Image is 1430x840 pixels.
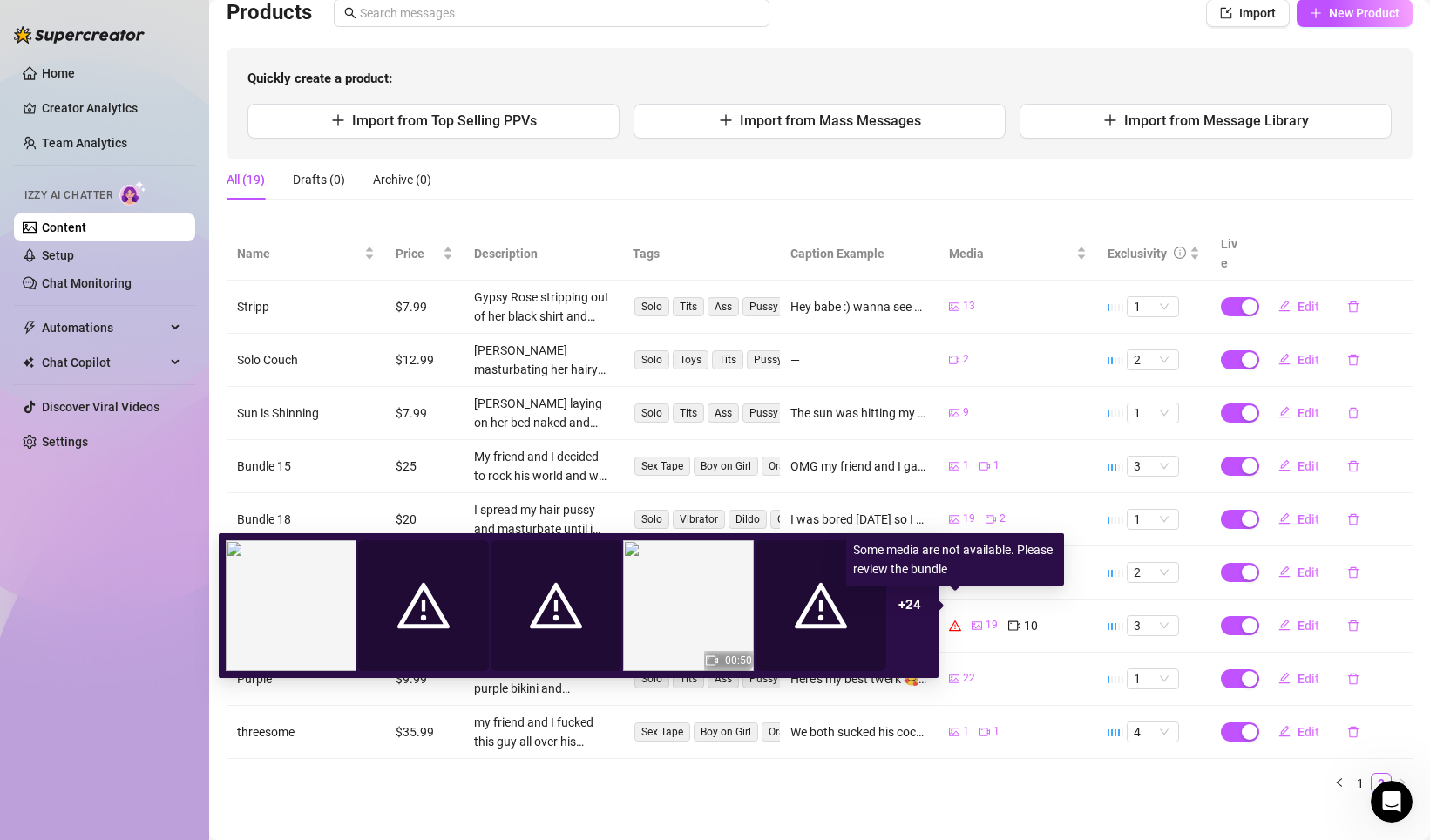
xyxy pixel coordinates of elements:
span: picture [972,620,982,631]
li: 2 [1371,773,1392,794]
button: left [1329,773,1350,794]
span: 2 [1134,350,1172,369]
span: 1 [1134,669,1172,688]
span: Tits [673,297,704,316]
button: delete [1333,665,1373,693]
img: Chat Copilot [23,356,34,369]
a: Chat Monitoring [42,276,132,290]
img: logo-BBDzfeDw.svg [14,26,145,44]
span: warning [397,579,450,632]
a: 2 [1372,774,1391,793]
button: Import from Message Library [1020,104,1392,139]
span: edit [1278,725,1291,737]
span: edit [1278,672,1291,684]
div: [PERSON_NAME] laying on her bed naked and letting the sun hit her body showing her hairy pussy an... [474,394,612,432]
span: Edit [1298,300,1319,314]
button: Edit [1264,718,1333,746]
button: Home [304,7,337,40]
span: Edit [1298,406,1319,420]
th: Description [464,227,622,281]
span: Edit [1298,512,1319,526]
td: $7.99 [385,387,464,440]
td: $20 [385,493,464,546]
button: delete [1333,399,1373,427]
td: Stripp [227,281,385,334]
th: Live [1210,227,1254,281]
td: Bundle 18 [227,493,385,546]
span: Pussy [747,350,790,369]
button: Gif picker [55,571,69,585]
span: delete [1347,620,1359,632]
div: Hi Maestro,OnlyFans is experiencing a global messaging issue (both Private and Mass)This issue is... [14,100,286,275]
span: plus [1310,7,1322,19]
span: video-camera [706,654,718,667]
span: 00:50 [725,654,752,667]
span: 13 [963,298,975,315]
span: search [344,7,356,19]
span: delete [1347,460,1359,472]
th: Caption Example [780,227,939,281]
span: edit [1278,459,1291,471]
span: edit [1278,300,1291,312]
span: Toys [673,350,708,369]
span: Izzy AI Chatter [24,187,112,204]
th: Media [939,227,1097,281]
span: 19 [963,511,975,527]
span: Solo [634,403,669,423]
button: Edit [1264,346,1333,374]
span: delete [1347,301,1359,313]
div: Gypsy rose wearing a purple bikini and stripping out of it. Wearing a white beanie. Twerking and ... [474,660,612,698]
button: delete [1333,718,1373,746]
span: Price [396,244,439,263]
span: Pussy [742,669,785,688]
span: Edit [1298,672,1319,686]
span: right [1397,777,1407,788]
div: Tanya says… [14,100,335,314]
span: 1 [1134,403,1172,423]
span: delete [1347,354,1359,366]
span: picture [949,727,959,737]
span: video-camera [1008,620,1020,632]
span: import [1220,7,1232,19]
span: Solo [634,669,669,688]
span: 22 [963,670,975,687]
td: $35.99 [385,706,464,759]
span: Boy on Girl [694,722,758,742]
iframe: Intercom live chat [1371,781,1413,823]
button: Import from Top Selling PPVs [247,104,620,139]
a: Team Analytics [42,136,127,150]
span: picture [949,408,959,418]
span: Chat Copilot [42,349,166,376]
button: delete [1333,293,1373,321]
span: 9 [963,404,969,421]
button: go back [11,7,44,40]
span: Automations [42,314,166,342]
span: Ass [708,669,739,688]
span: picture [949,514,959,525]
span: Edit [1298,353,1319,367]
div: Drafts (0) [293,170,345,189]
span: Solo [634,350,669,369]
span: edit [1278,353,1291,365]
span: Media [949,244,1073,263]
div: Exclusivity [1108,244,1167,263]
span: Vibrator [673,510,725,529]
img: AI Chatter [119,180,146,206]
button: right [1392,773,1413,794]
a: Content [42,220,86,234]
div: The sun was hitting my body and i just wanted to show you lol [790,403,928,423]
span: New Product [1329,6,1400,20]
span: delete [1347,513,1359,525]
button: delete [1333,505,1373,533]
th: Price [385,227,464,281]
span: 2 [1134,563,1172,582]
span: left [1334,777,1345,788]
span: Oral [762,722,795,742]
span: Pussy [742,297,785,316]
td: threesome [227,706,385,759]
strong: Quickly create a product: [247,71,392,86]
span: Name [237,244,361,263]
div: — [790,350,928,369]
td: Purple [227,653,385,706]
div: I spread my hair pussy and masturbate until i cum. my tits are our and perky and i'm wearing my g... [474,500,612,539]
